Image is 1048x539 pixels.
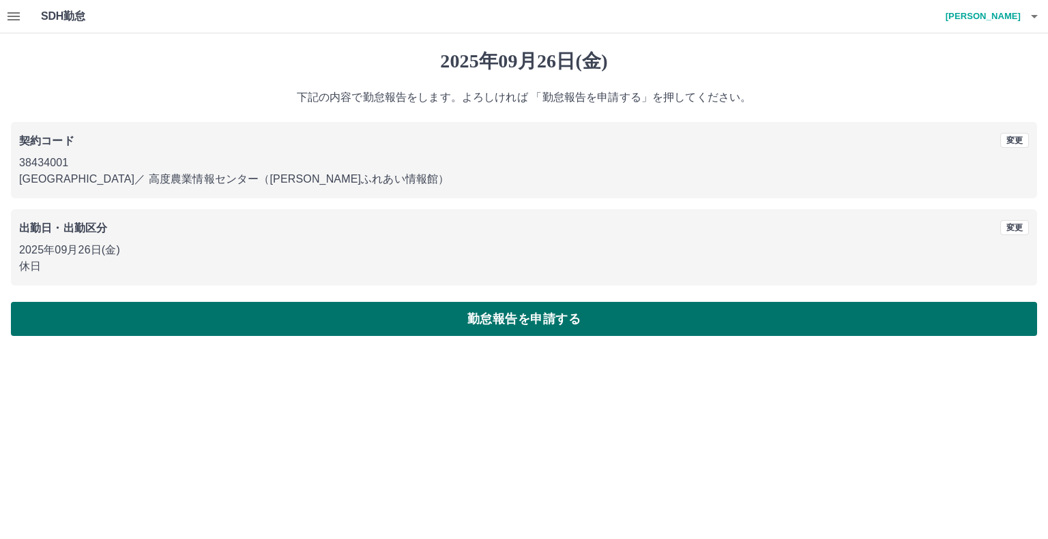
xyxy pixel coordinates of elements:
[1000,133,1029,148] button: 変更
[19,155,1029,171] p: 38434001
[11,302,1037,336] button: 勤怠報告を申請する
[19,222,107,234] b: 出勤日・出勤区分
[19,135,74,147] b: 契約コード
[1000,220,1029,235] button: 変更
[19,242,1029,258] p: 2025年09月26日(金)
[19,171,1029,187] p: [GEOGRAPHIC_DATA] ／ 高度農業情報センター（[PERSON_NAME]ふれあい情報館）
[11,50,1037,73] h1: 2025年09月26日(金)
[11,89,1037,106] p: 下記の内容で勤怠報告をします。よろしければ 「勤怠報告を申請する」を押してください。
[19,258,1029,275] p: 休日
